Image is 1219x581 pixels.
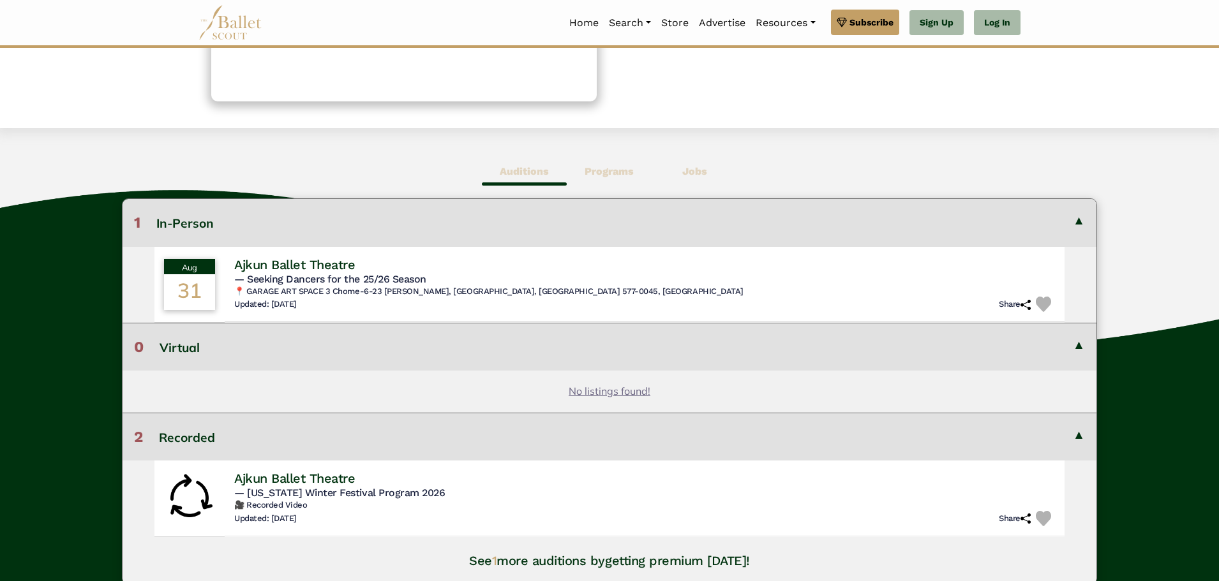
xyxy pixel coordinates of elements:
div: 31 [164,274,215,310]
b: Programs [585,165,634,177]
button: 0Virtual [123,323,1096,371]
button: 1In-Person [123,199,1096,246]
h6: Updated: [DATE] [234,299,297,310]
span: — Seeking Dancers for the 25/26 Season [234,273,426,285]
a: Advertise [694,10,751,36]
h6: Updated: [DATE] [234,513,297,524]
img: Rolling Audition [164,473,215,524]
b: Auditions [500,165,549,177]
span: 2 [134,428,143,446]
span: Subscribe [849,15,894,29]
div: Aug [164,259,215,274]
h4: Ajkun Ballet Theatre [234,470,355,487]
h6: Share [999,299,1031,310]
h6: 📍 GARAGE ART SPACE 3 Chome-6-23 [PERSON_NAME], [GEOGRAPHIC_DATA], [GEOGRAPHIC_DATA] 577-0045, [GE... [234,286,1055,297]
a: Store [656,10,694,36]
a: Sign Up [909,10,964,36]
h6: Share [999,513,1031,524]
a: Log In [974,10,1021,36]
span: — [US_STATE] Winter Festival Program 2026 [234,487,445,499]
a: Subscribe [831,10,899,35]
h4: Ajkun Ballet Theatre [234,256,355,273]
span: 1 [134,214,140,232]
span: 0 [134,338,144,356]
a: Home [564,10,604,36]
a: Resources [751,10,820,36]
img: gem.svg [837,15,847,29]
h6: 🎥 Recorded Video [234,500,1055,511]
a: Search [604,10,656,36]
b: Jobs [682,165,707,177]
h4: See more auditions by [469,552,750,569]
button: 2Recorded [123,413,1096,460]
a: getting premium [DATE]! [605,553,750,568]
u: No listings found! [569,385,650,397]
span: 1 [492,553,497,568]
